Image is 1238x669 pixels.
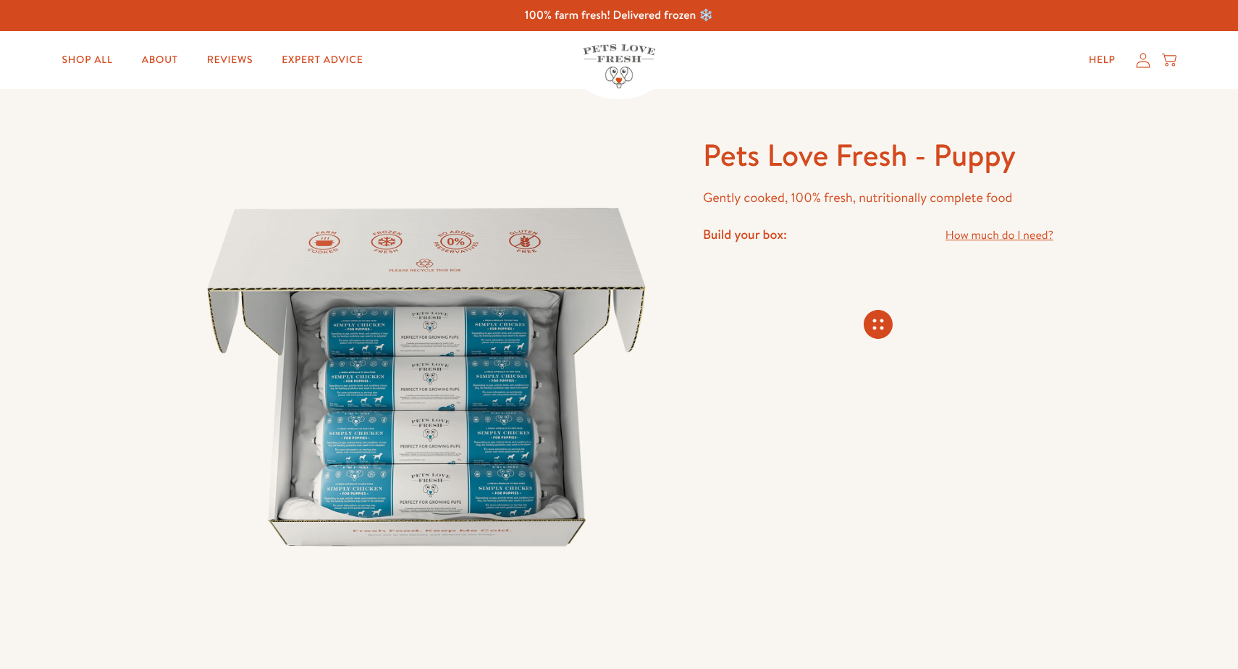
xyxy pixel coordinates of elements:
[703,187,1053,209] p: Gently cooked, 100% fresh, nutritionally complete food
[703,135,1053,175] h1: Pets Love Fresh - Puppy
[703,226,787,243] h4: Build your box:
[51,46,125,75] a: Shop All
[1077,46,1127,75] a: Help
[130,46,190,75] a: About
[185,135,668,619] img: Pets Love Fresh - Puppy
[864,310,893,339] svg: Connecting store
[195,46,264,75] a: Reviews
[946,226,1053,245] a: How much do I need?
[583,44,655,88] img: Pets Love Fresh
[270,46,374,75] a: Expert Advice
